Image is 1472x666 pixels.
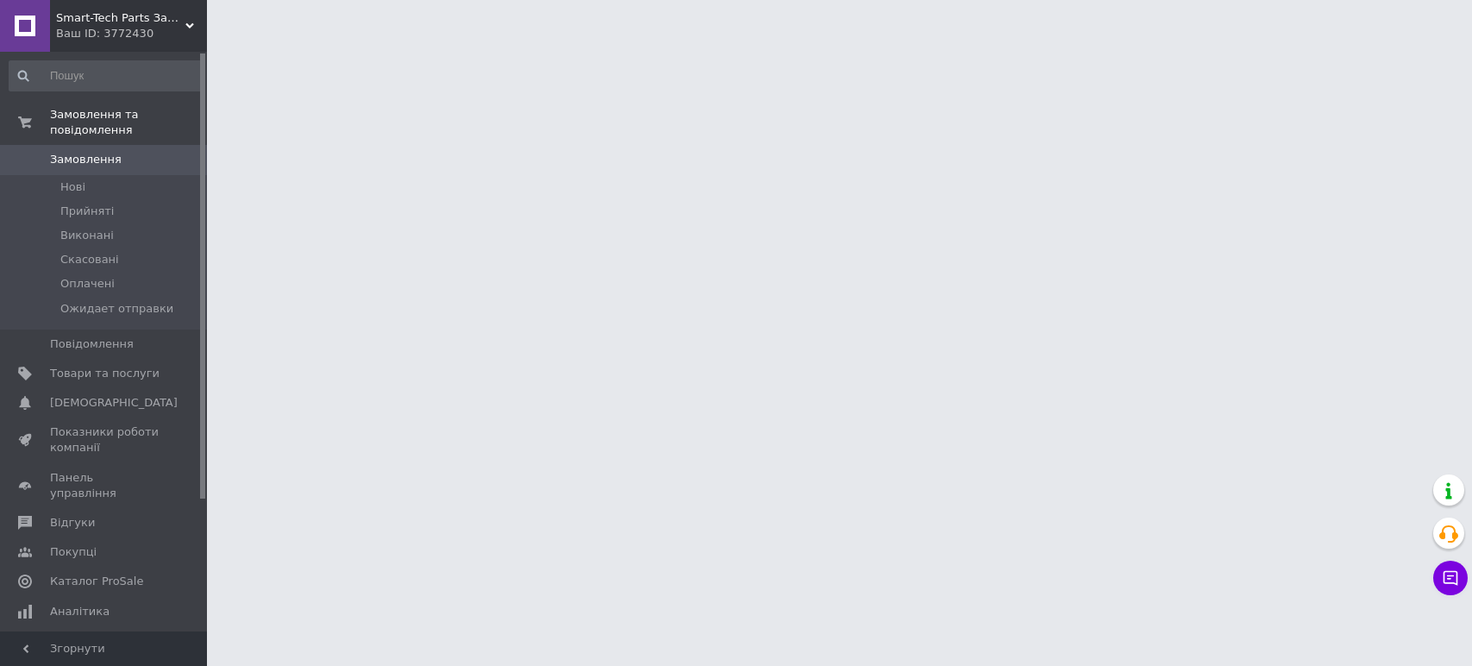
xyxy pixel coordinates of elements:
span: Товари та послуги [50,366,160,381]
span: Скасовані [60,252,119,267]
div: Ваш ID: 3772430 [56,26,207,41]
span: Показники роботи компанії [50,424,160,456]
span: Замовлення [50,152,122,167]
span: Аналітика [50,604,110,619]
span: Нові [60,179,85,195]
span: Каталог ProSale [50,574,143,589]
button: Чат з покупцем [1433,561,1468,595]
span: Відгуки [50,515,95,531]
span: Оплачені [60,276,115,292]
span: Smart-Tech Parts Запчастини для ноутбуків [56,10,185,26]
span: Покупці [50,544,97,560]
span: Виконані [60,228,114,243]
span: [DEMOGRAPHIC_DATA] [50,395,178,411]
input: Пошук [9,60,203,91]
span: Повідомлення [50,336,134,352]
span: Ожидает отправки [60,301,173,317]
span: Панель управління [50,470,160,501]
span: Замовлення та повідомлення [50,107,207,138]
span: Прийняті [60,204,114,219]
